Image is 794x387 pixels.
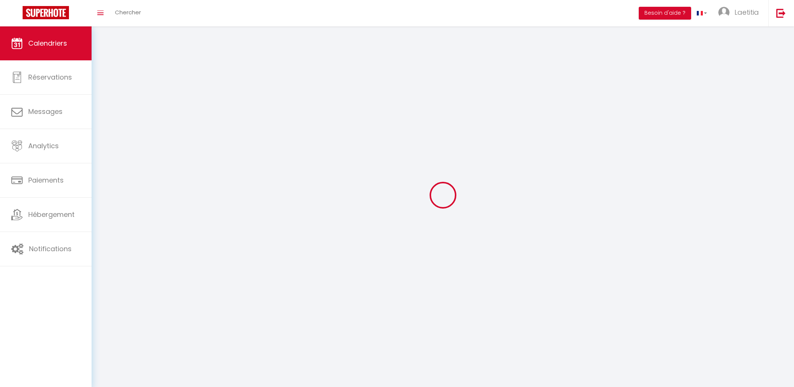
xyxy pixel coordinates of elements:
[28,141,59,150] span: Analytics
[29,244,72,253] span: Notifications
[28,175,64,185] span: Paiements
[639,7,691,20] button: Besoin d'aide ?
[28,38,67,48] span: Calendriers
[776,8,786,18] img: logout
[23,6,69,19] img: Super Booking
[718,7,730,18] img: ...
[734,8,759,17] span: Laetitia
[115,8,141,16] span: Chercher
[28,107,63,116] span: Messages
[28,72,72,82] span: Réservations
[28,210,75,219] span: Hébergement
